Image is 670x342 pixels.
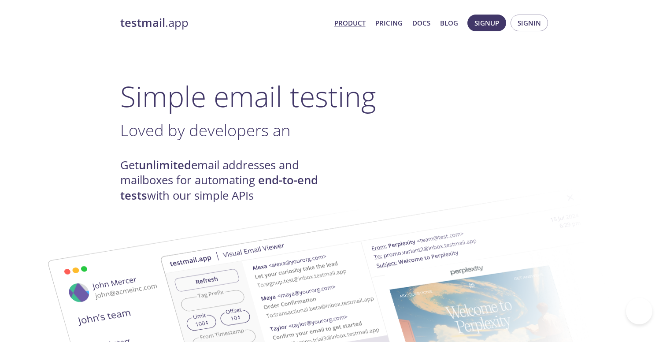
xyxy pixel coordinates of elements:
[511,15,548,31] button: Signin
[120,158,335,203] h4: Get email addresses and mailboxes for automating with our simple APIs
[440,17,458,29] a: Blog
[474,17,499,29] span: Signup
[334,17,366,29] a: Product
[412,17,430,29] a: Docs
[467,15,506,31] button: Signup
[375,17,403,29] a: Pricing
[120,15,165,30] strong: testmail
[626,298,652,324] iframe: Help Scout Beacon - Open
[120,15,327,30] a: testmail.app
[120,119,290,141] span: Loved by developers an
[139,157,191,173] strong: unlimited
[120,79,550,113] h1: Simple email testing
[120,172,318,203] strong: end-to-end tests
[518,17,541,29] span: Signin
